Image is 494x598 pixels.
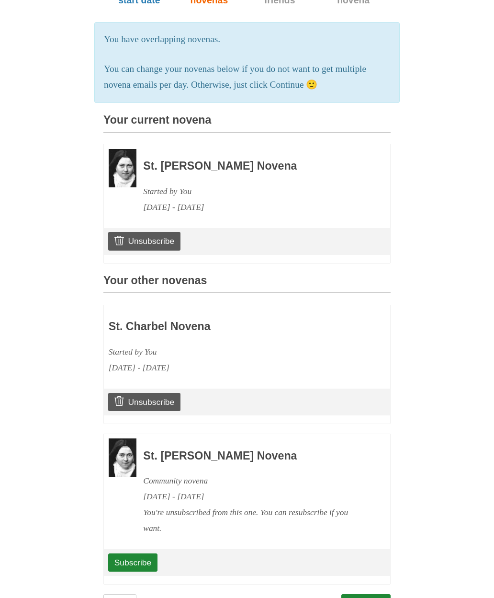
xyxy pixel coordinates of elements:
div: Started by You [109,344,330,360]
h3: St. Charbel Novena [109,321,330,333]
div: [DATE] - [DATE] [143,489,364,505]
a: Subscribe [108,553,157,572]
div: [DATE] - [DATE] [109,360,330,376]
div: [DATE] - [DATE] [143,199,364,215]
div: Started by You [143,184,364,199]
h3: Your other novenas [103,275,391,293]
div: You're unsubscribed from this one. You can resubscribe if you want. [143,505,364,536]
h3: St. [PERSON_NAME] Novena [143,160,364,172]
p: You have overlapping novenas. [104,32,390,47]
a: Unsubscribe [108,232,180,250]
img: Novena image [109,149,136,187]
div: Community novena [143,473,364,489]
a: Unsubscribe [108,393,180,411]
img: Novena image [109,438,136,477]
h3: St. [PERSON_NAME] Novena [143,450,364,462]
p: You can change your novenas below if you do not want to get multiple novena emails per day. Other... [104,61,390,93]
h3: Your current novena [103,114,391,133]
